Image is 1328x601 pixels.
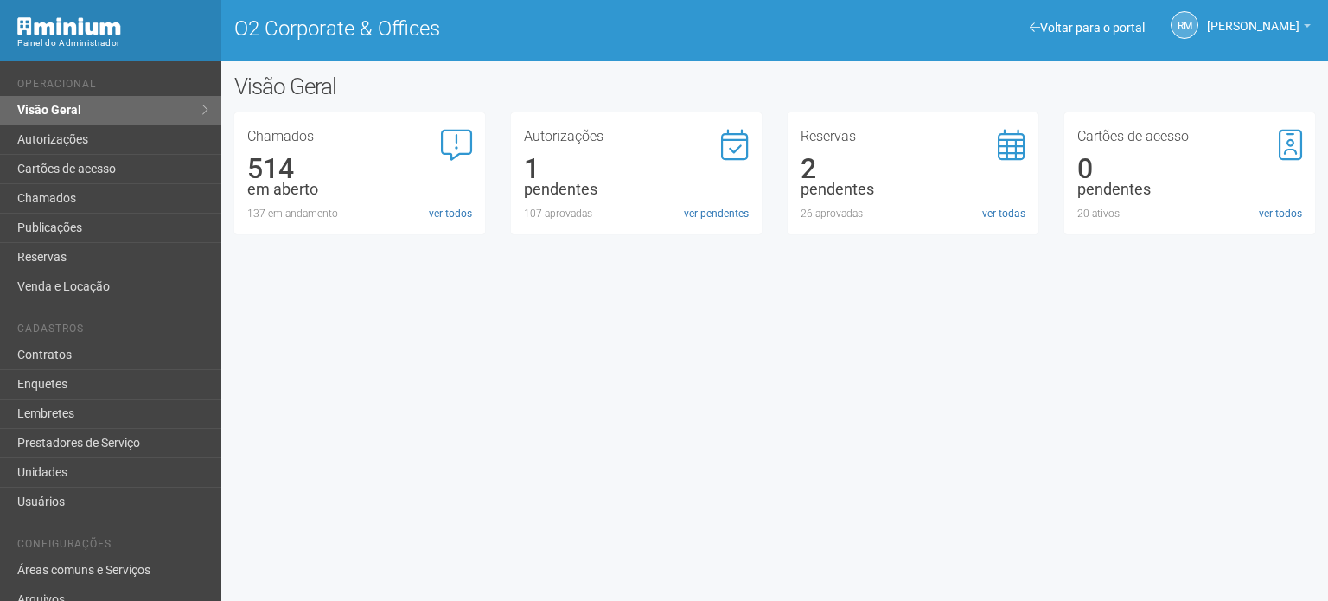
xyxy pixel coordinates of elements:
[234,17,762,40] h1: O2 Corporate & Offices
[801,161,1025,176] div: 2
[17,323,208,341] li: Cadastros
[247,161,472,176] div: 514
[17,35,208,51] div: Painel do Administrador
[429,206,472,221] a: ver todos
[247,206,472,221] div: 137 em andamento
[1207,22,1311,35] a: [PERSON_NAME]
[1259,206,1302,221] a: ver todos
[1077,206,1302,221] div: 20 ativos
[801,206,1025,221] div: 26 aprovadas
[1077,182,1302,197] div: pendentes
[982,206,1025,221] a: ver todas
[1207,3,1299,33] span: Rogério Machado
[801,130,1025,144] h3: Reservas
[1077,161,1302,176] div: 0
[801,182,1025,197] div: pendentes
[524,130,749,144] h3: Autorizações
[234,74,669,99] h2: Visão Geral
[524,161,749,176] div: 1
[524,206,749,221] div: 107 aprovadas
[1030,21,1145,35] a: Voltar para o portal
[247,182,472,197] div: em aberto
[247,130,472,144] h3: Chamados
[1077,130,1302,144] h3: Cartões de acesso
[684,206,749,221] a: ver pendentes
[17,17,121,35] img: Minium
[17,538,208,556] li: Configurações
[524,182,749,197] div: pendentes
[1171,11,1198,39] a: RM
[17,78,208,96] li: Operacional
